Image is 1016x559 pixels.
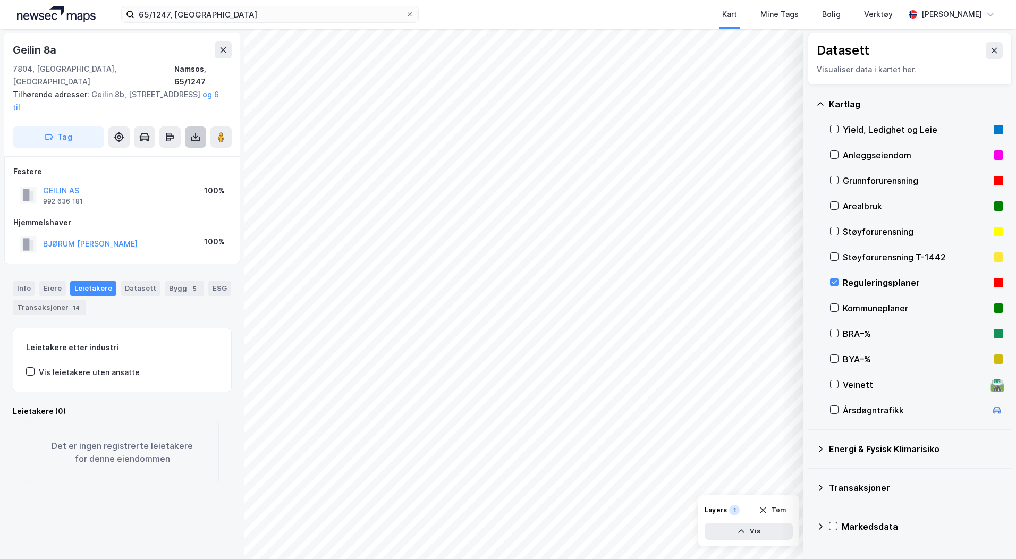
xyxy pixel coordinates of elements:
div: Reguleringsplaner [843,276,989,289]
div: Støyforurensning [843,225,989,238]
div: Datasett [121,281,160,296]
div: 100% [204,184,225,197]
div: Eiere [39,281,66,296]
div: Det er ingen registrerte leietakere for denne eiendommen [26,422,219,482]
div: Namsos, 65/1247 [174,63,232,88]
div: Kart [722,8,737,21]
div: 1 [729,505,740,515]
div: Transaksjoner [829,481,1003,494]
button: Tøm [752,502,793,519]
div: BRA–% [843,327,989,340]
div: Årsdøgntrafikk [843,404,986,417]
div: Veinett [843,378,986,391]
div: Transaksjoner [13,300,86,315]
span: Tilhørende adresser: [13,90,91,99]
div: Datasett [817,42,869,59]
div: Kontrollprogram for chat [963,508,1016,559]
iframe: Chat Widget [963,508,1016,559]
div: Info [13,281,35,296]
div: BYA–% [843,353,989,366]
div: 14 [71,302,82,313]
div: Grunnforurensning [843,174,989,187]
div: Leietakere (0) [13,405,232,418]
div: Festere [13,165,231,178]
div: Yield, Ledighet og Leie [843,123,989,136]
div: Bolig [822,8,841,21]
input: Søk på adresse, matrikkel, gårdeiere, leietakere eller personer [134,6,405,22]
div: Markedsdata [842,520,1003,533]
div: Bygg [165,281,204,296]
div: Kartlag [829,98,1003,111]
button: Vis [705,523,793,540]
div: Layers [705,506,727,514]
div: Anleggseiendom [843,149,989,162]
button: Tag [13,126,104,148]
div: Arealbruk [843,200,989,213]
div: 992 636 181 [43,197,83,206]
div: 100% [204,235,225,248]
div: Energi & Fysisk Klimarisiko [829,443,1003,455]
div: Geilin 8a [13,41,58,58]
div: Leietakere etter industri [26,341,218,354]
div: 🛣️ [990,378,1004,392]
div: 5 [189,283,200,294]
div: Hjemmelshaver [13,216,231,229]
div: Verktøy [864,8,893,21]
div: ESG [208,281,231,296]
div: Leietakere [70,281,116,296]
div: [PERSON_NAME] [921,8,982,21]
div: 7804, [GEOGRAPHIC_DATA], [GEOGRAPHIC_DATA] [13,63,174,88]
img: logo.a4113a55bc3d86da70a041830d287a7e.svg [17,6,96,22]
div: Geilin 8b, [STREET_ADDRESS] [13,88,223,114]
div: Visualiser data i kartet her. [817,63,1003,76]
div: Kommuneplaner [843,302,989,315]
div: Mine Tags [760,8,799,21]
div: Støyforurensning T-1442 [843,251,989,264]
div: Vis leietakere uten ansatte [39,366,140,379]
